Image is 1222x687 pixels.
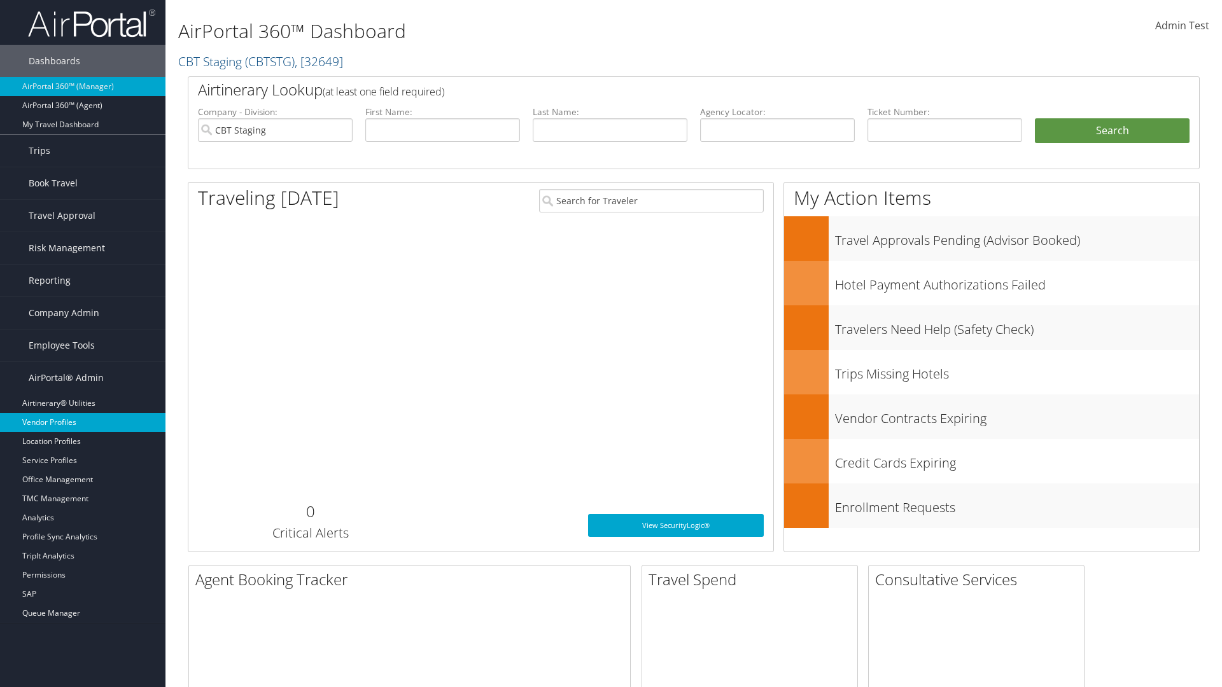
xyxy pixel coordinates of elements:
[867,106,1022,118] label: Ticket Number:
[784,483,1199,528] a: Enrollment Requests
[835,359,1199,383] h3: Trips Missing Hotels
[245,53,295,70] span: ( CBTSTG )
[784,216,1199,261] a: Travel Approvals Pending (Advisor Booked)
[29,297,99,329] span: Company Admin
[29,200,95,232] span: Travel Approval
[198,501,423,522] h2: 0
[295,53,343,70] span: , [ 32649 ]
[784,184,1199,211] h1: My Action Items
[835,225,1199,249] h3: Travel Approvals Pending (Advisor Booked)
[784,261,1199,305] a: Hotel Payment Authorizations Failed
[1035,118,1190,144] button: Search
[1155,6,1209,46] a: Admin Test
[29,232,105,264] span: Risk Management
[29,265,71,296] span: Reporting
[835,314,1199,338] h3: Travelers Need Help (Safety Check)
[198,524,423,542] h3: Critical Alerts
[1155,18,1209,32] span: Admin Test
[198,184,339,211] h1: Traveling [DATE]
[323,85,444,99] span: (at least one field required)
[649,569,857,590] h2: Travel Spend
[784,305,1199,350] a: Travelers Need Help (Safety Check)
[539,189,764,212] input: Search for Traveler
[588,514,764,537] a: View SecurityLogic®
[784,394,1199,439] a: Vendor Contracts Expiring
[28,8,155,38] img: airportal-logo.png
[195,569,630,590] h2: Agent Booking Tracker
[784,439,1199,483] a: Credit Cards Expiring
[29,45,80,77] span: Dashboards
[29,362,104,394] span: AirPortal® Admin
[29,167,78,199] span: Book Travel
[835,403,1199,427] h3: Vendor Contracts Expiring
[835,448,1199,472] h3: Credit Cards Expiring
[178,18,866,45] h1: AirPortal 360™ Dashboard
[835,270,1199,294] h3: Hotel Payment Authorizations Failed
[533,106,687,118] label: Last Name:
[835,492,1199,517] h3: Enrollment Requests
[29,135,50,167] span: Trips
[29,330,95,361] span: Employee Tools
[198,106,353,118] label: Company - Division:
[875,569,1084,590] h2: Consultative Services
[700,106,855,118] label: Agency Locator:
[198,79,1106,101] h2: Airtinerary Lookup
[784,350,1199,394] a: Trips Missing Hotels
[365,106,520,118] label: First Name:
[178,53,343,70] a: CBT Staging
